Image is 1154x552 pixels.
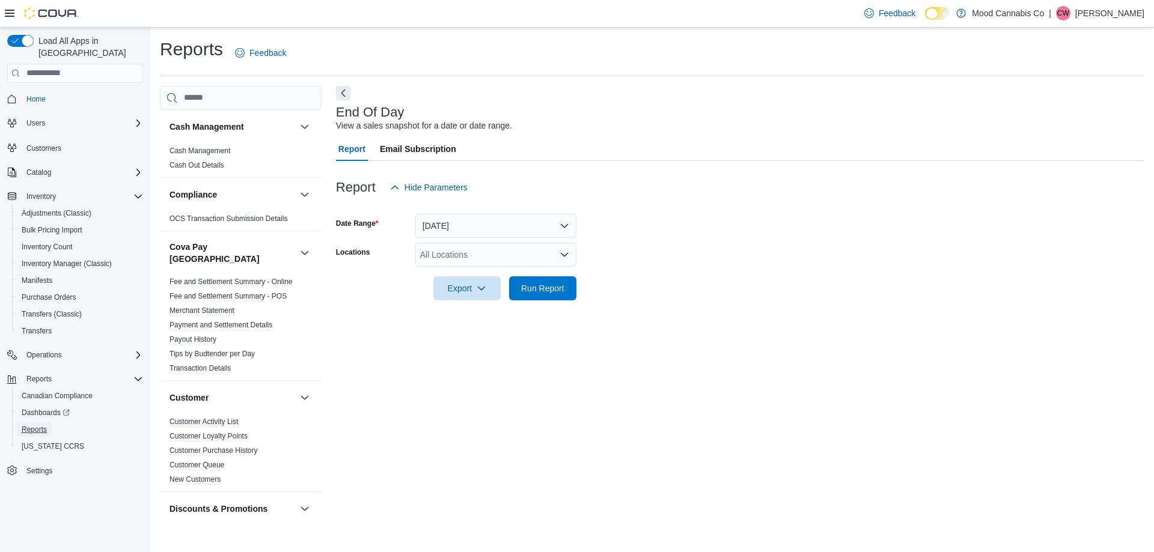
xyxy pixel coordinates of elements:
button: Operations [2,347,148,363]
a: Customers [22,141,66,156]
span: Fee and Settlement Summary - Online [169,277,293,287]
span: Payment and Settlement Details [169,320,272,330]
span: Adjustments (Classic) [17,206,143,220]
button: Customer [169,392,295,404]
span: Operations [22,348,143,362]
span: Inventory Manager (Classic) [17,256,143,271]
span: Settings [26,466,52,476]
button: Transfers (Classic) [12,306,148,323]
button: Discounts & Promotions [298,502,312,516]
span: Customers [22,140,143,155]
span: Merchant Statement [169,306,234,315]
a: Manifests [17,273,57,288]
span: Transfers [17,324,143,338]
span: Dashboards [17,405,143,420]
a: Feedback [859,1,920,25]
button: Compliance [169,189,295,201]
span: Settings [22,463,143,478]
span: Customers [26,144,61,153]
span: Home [26,94,46,104]
span: Customer Activity List [169,417,239,426]
a: Canadian Compliance [17,389,97,403]
span: Bulk Pricing Import [17,223,143,237]
div: Cova Pay [GEOGRAPHIC_DATA] [160,274,322,380]
a: Customer Loyalty Points [169,432,248,440]
p: | [1049,6,1051,20]
span: Reports [22,372,143,386]
a: [US_STATE] CCRS [17,439,89,453]
input: Dark Mode [925,7,950,20]
h3: End Of Day [336,105,405,120]
a: Merchant Statement [169,306,234,315]
a: New Customers [169,475,221,484]
a: Fee and Settlement Summary - Online [169,278,293,286]
nav: Complex example [7,85,143,511]
span: Hide Parameters [405,181,468,193]
h1: Reports [160,37,223,61]
span: Customer Purchase History [169,446,258,455]
a: Cash Out Details [169,161,224,169]
a: Home [22,92,50,106]
span: Adjustments (Classic) [22,208,91,218]
span: Bulk Pricing Import [22,225,82,235]
a: Customer Purchase History [169,446,258,455]
button: Users [2,115,148,132]
a: Payout History [169,335,216,344]
button: Inventory [22,189,61,204]
span: Catalog [26,168,51,177]
span: Canadian Compliance [22,391,93,401]
span: Feedback [879,7,915,19]
button: Run Report [509,276,576,300]
button: Users [22,116,50,130]
button: Export [433,276,501,300]
a: Payment and Settlement Details [169,321,272,329]
a: Transfers [17,324,56,338]
a: Transaction Details [169,364,231,372]
button: Reports [2,371,148,387]
a: Cash Management [169,147,230,155]
span: Load All Apps in [GEOGRAPHIC_DATA] [34,35,143,59]
span: Reports [22,425,47,434]
button: Manifests [12,272,148,289]
button: Inventory Manager (Classic) [12,255,148,272]
span: Transfers (Classic) [17,307,143,321]
span: Cash Management [169,146,230,156]
a: Tips by Budtender per Day [169,350,255,358]
a: Inventory Manager (Classic) [17,256,117,271]
h3: Customer [169,392,209,404]
span: Transfers (Classic) [22,309,82,319]
span: Manifests [22,276,52,285]
span: Customer Queue [169,460,224,470]
span: Dashboards [22,408,70,417]
span: Purchase Orders [22,293,76,302]
a: Customer Queue [169,461,224,469]
button: Purchase Orders [12,289,148,306]
a: Dashboards [12,404,148,421]
span: Transfers [22,326,52,336]
a: Settings [22,464,57,478]
a: Purchase Orders [17,290,81,305]
a: Dashboards [17,405,75,420]
a: Fee and Settlement Summary - POS [169,292,287,300]
span: Inventory Manager (Classic) [22,259,112,268]
label: Date Range [336,219,379,228]
a: Customer Activity List [169,417,239,426]
label: Locations [336,247,370,257]
span: Operations [26,350,62,360]
span: Cash Out Details [169,160,224,170]
button: Operations [22,348,67,362]
a: Adjustments (Classic) [17,206,96,220]
div: Cory Waldron [1056,6,1070,20]
a: Reports [17,422,52,437]
span: Inventory [22,189,143,204]
span: OCS Transaction Submission Details [169,214,288,223]
span: Canadian Compliance [17,389,143,403]
div: Cash Management [160,144,322,177]
a: Feedback [230,41,291,65]
button: Discounts & Promotions [169,503,295,515]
